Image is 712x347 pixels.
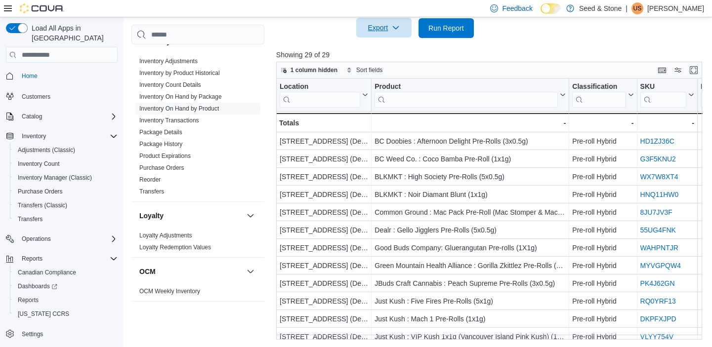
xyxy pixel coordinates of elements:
[139,188,164,195] span: Transfers
[139,211,164,221] h3: Loyalty
[18,130,50,142] button: Inventory
[277,64,341,76] button: 1 column hidden
[572,331,633,343] div: Pre-roll Hybrid
[640,244,678,252] a: WAHPNTJR
[131,230,264,257] div: Loyalty
[18,269,76,276] span: Canadian Compliance
[139,128,182,136] span: Package Details
[280,260,368,271] div: [STREET_ADDRESS] (Delta)
[139,105,219,112] a: Inventory On Hand by Product
[10,198,122,212] button: Transfers (Classic)
[18,328,47,340] a: Settings
[18,70,118,82] span: Home
[2,232,122,246] button: Operations
[640,226,675,234] a: 55UG4FNK
[280,171,368,183] div: [STREET_ADDRESS] (Delta)
[14,186,67,197] a: Purchase Orders
[18,233,118,245] span: Operations
[139,287,200,295] span: OCM Weekly Inventory
[572,82,633,108] button: Classification
[631,2,643,14] div: Upminderjit Singh
[640,208,672,216] a: 8JU7JV3F
[18,296,39,304] span: Reports
[280,277,368,289] div: [STREET_ADDRESS] (Delta)
[18,233,55,245] button: Operations
[280,82,360,108] div: Location
[18,215,42,223] span: Transfers
[541,3,561,14] input: Dark Mode
[10,171,122,185] button: Inventory Manager (Classic)
[139,188,164,195] a: Transfers
[572,224,633,236] div: Pre-roll Hybrid
[656,64,668,76] button: Keyboard shortcuts
[18,90,118,102] span: Customers
[14,267,80,278] a: Canadian Compliance
[245,210,256,222] button: Loyalty
[139,116,199,124] span: Inventory Transactions
[688,64,700,76] button: Enter fullscreen
[139,164,184,171] a: Purchase Orders
[139,164,184,172] span: Purchase Orders
[22,72,38,80] span: Home
[14,199,71,211] a: Transfers (Classic)
[279,117,368,129] div: Totals
[18,328,118,340] span: Settings
[139,69,220,77] span: Inventory by Product Historical
[18,70,42,82] a: Home
[2,89,122,103] button: Customers
[640,279,674,287] a: PK4J62GN
[375,260,566,271] div: Green Mountain Health Alliance : Gorilla Zkittlez Pre-Rolls (2x1g)
[139,105,219,113] span: Inventory On Hand by Product
[14,267,118,278] span: Canadian Compliance
[139,176,161,184] span: Reorder
[428,23,464,33] span: Run Report
[14,294,118,306] span: Reports
[10,293,122,307] button: Reports
[18,201,67,209] span: Transfers (Classic)
[18,160,60,168] span: Inventory Count
[10,185,122,198] button: Purchase Orders
[22,132,46,140] span: Inventory
[362,18,406,38] span: Export
[131,285,264,301] div: OCM
[626,2,628,14] p: |
[18,130,118,142] span: Inventory
[640,155,675,163] a: G3F5KNU2
[10,143,122,157] button: Adjustments (Classic)
[572,153,633,165] div: Pre-roll Hybrid
[139,267,156,276] h3: OCM
[356,18,412,38] button: Export
[22,113,42,120] span: Catalog
[280,153,368,165] div: [STREET_ADDRESS] (Delta)
[14,144,118,156] span: Adjustments (Classic)
[139,93,222,100] a: Inventory On Hand by Package
[572,206,633,218] div: Pre-roll Hybrid
[139,231,192,239] span: Loyalty Adjustments
[10,279,122,293] a: Dashboards
[280,331,368,343] div: [STREET_ADDRESS] (Delta)
[640,297,675,305] a: RQ0YRF13
[2,69,122,83] button: Home
[640,315,676,323] a: DKPFXJPD
[280,295,368,307] div: [STREET_ADDRESS] (Delta)
[280,135,368,147] div: [STREET_ADDRESS] (Delta)
[375,331,566,343] div: Just Kush : VIP Kush 1x1g (Vancouver Island Pink Kush) (1x1g)
[640,191,678,198] a: HNQ11HW0
[280,82,360,92] div: Location
[14,199,118,211] span: Transfers (Classic)
[342,64,386,76] button: Sort fields
[356,66,382,74] span: Sort fields
[20,3,64,13] img: Cova
[572,242,633,254] div: Pre-roll Hybrid
[14,213,118,225] span: Transfers
[14,308,73,320] a: [US_STATE] CCRS
[280,82,368,108] button: Location
[139,267,243,276] button: OCM
[139,81,201,89] span: Inventory Count Details
[640,117,694,129] div: -
[139,153,191,159] a: Product Expirations
[572,82,626,108] div: Classification
[572,189,633,200] div: Pre-roll Hybrid
[375,206,566,218] div: Common Ground : Mac Pack Pre-Roll (Mac Stomper & Mac Pie) (10x0.5g)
